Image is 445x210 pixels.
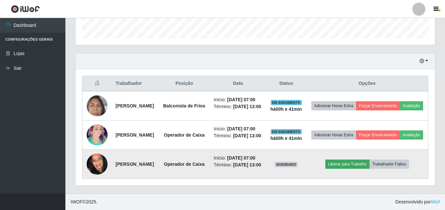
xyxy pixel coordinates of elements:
time: [DATE] 07:00 [227,126,255,131]
li: Término: [214,132,262,139]
img: 1706817877089.jpeg [87,92,108,120]
img: 1701891502546.jpeg [87,141,108,187]
a: iWof [431,199,440,204]
th: Posição [159,76,210,91]
th: Data [210,76,266,91]
time: [DATE] 13:00 [233,162,261,167]
button: Avaliação [400,130,423,140]
strong: [PERSON_NAME] [116,162,154,167]
button: Trabalhador Faltou [369,160,409,169]
time: [DATE] 07:00 [227,97,255,102]
span: EM ANDAMENTO [271,129,302,134]
strong: [PERSON_NAME] [116,103,154,108]
img: CoreUI Logo [11,5,40,13]
button: Avaliação [400,101,423,110]
span: EM ANDAMENTO [271,100,302,105]
strong: [PERSON_NAME] [116,132,154,138]
img: 1598866679921.jpeg [87,120,108,151]
span: IWOF [71,199,83,204]
span: Desenvolvido por [395,199,440,205]
th: Status [266,76,306,91]
button: Adicionar Horas Extra [311,101,356,110]
strong: há 00 h e 41 min [270,136,302,141]
button: Liberar para Trabalho [325,160,369,169]
time: [DATE] 13:00 [233,133,261,138]
th: Opções [306,76,428,91]
button: Forçar Encerramento [356,130,400,140]
time: [DATE] 13:00 [233,104,261,109]
li: Início: [214,125,262,132]
strong: há 00 h e 41 min [270,106,302,112]
li: Início: [214,155,262,162]
li: Término: [214,162,262,168]
button: Forçar Encerramento [356,101,400,110]
strong: Operador de Caixa [164,132,205,138]
li: Início: [214,96,262,103]
span: © 2025 . [71,199,97,205]
strong: Balconista de Frios [163,103,205,108]
span: AGENDADO [275,162,298,167]
li: Término: [214,103,262,110]
strong: Operador de Caixa [164,162,205,167]
button: Adicionar Horas Extra [311,130,356,140]
th: Trabalhador [112,76,159,91]
time: [DATE] 07:00 [227,155,255,161]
